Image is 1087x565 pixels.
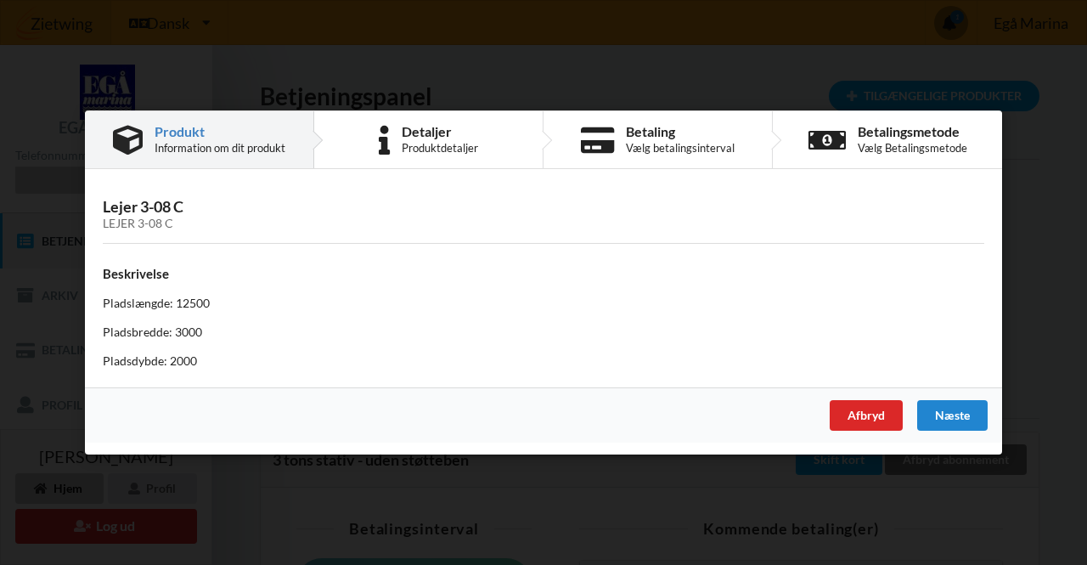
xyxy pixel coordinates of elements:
[858,141,967,155] div: Vælg Betalingsmetode
[103,324,984,341] p: Pladsbredde: 3000
[830,400,903,431] div: Afbryd
[917,400,988,431] div: Næste
[626,141,735,155] div: Vælg betalingsinterval
[103,217,984,231] div: Lejer 3-08 C
[155,141,285,155] div: Information om dit produkt
[103,353,984,370] p: Pladsdybde: 2000
[402,141,478,155] div: Produktdetaljer
[103,197,984,231] h3: Lejer 3-08 C
[626,125,735,138] div: Betaling
[155,125,285,138] div: Produkt
[103,267,984,283] h4: Beskrivelse
[402,125,478,138] div: Detaljer
[858,125,967,138] div: Betalingsmetode
[103,295,984,312] p: Pladslængde: 12500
